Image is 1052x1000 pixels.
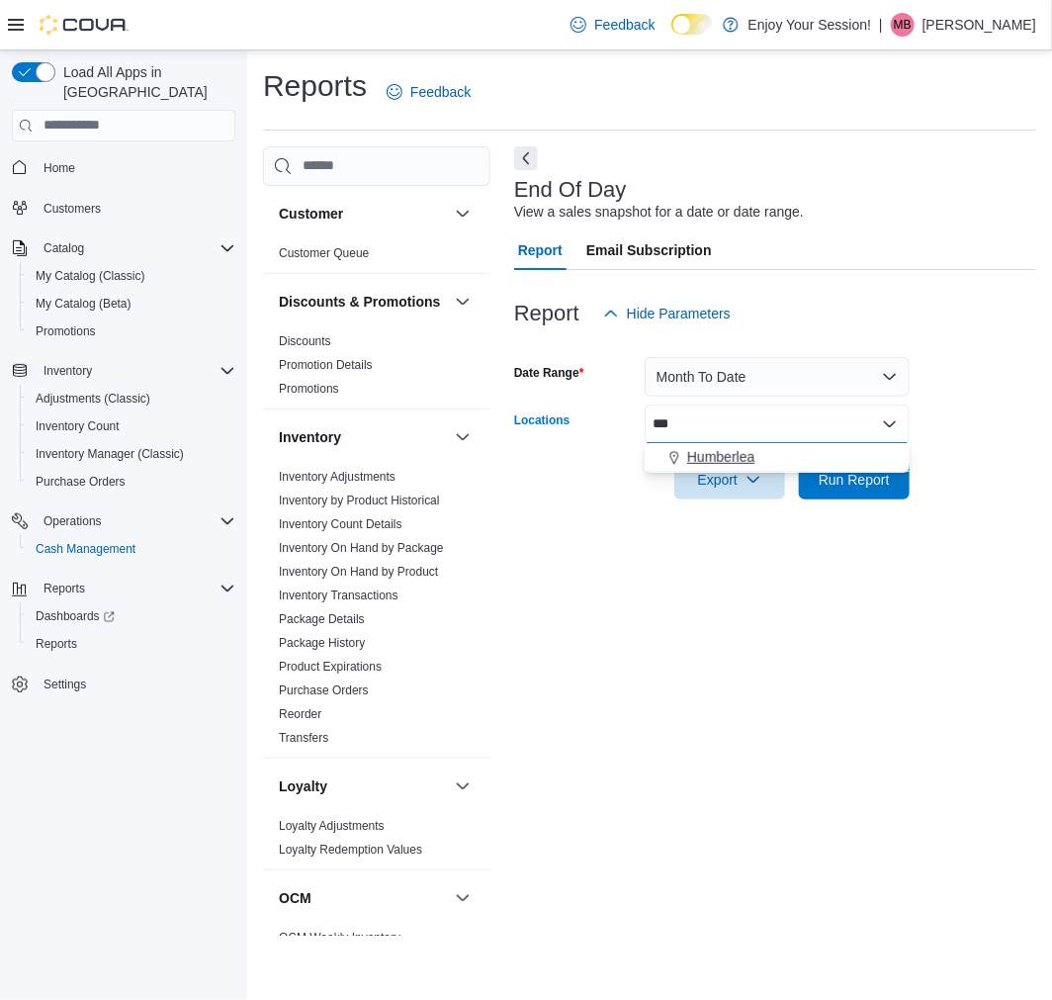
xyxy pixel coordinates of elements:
span: Inventory Count [28,414,235,438]
span: Inventory Adjustments [279,469,395,485]
h3: Loyalty [279,776,327,796]
span: Inventory Transactions [279,588,398,603]
nav: Complex example [12,145,235,751]
a: Home [36,156,83,180]
span: Load All Apps in [GEOGRAPHIC_DATA] [55,62,235,102]
span: Dashboards [36,608,115,624]
div: Inventory [263,465,490,758]
button: Catalog [4,234,243,262]
button: Discounts & Promotions [279,292,447,312]
a: Product Expirations [279,660,382,674]
span: Operations [36,509,235,533]
span: Cash Management [28,537,235,561]
a: Purchase Orders [279,683,369,697]
span: My Catalog (Beta) [28,292,235,316]
button: Settings [4,670,243,698]
span: Transfers [279,730,328,746]
span: Feedback [410,82,471,102]
span: Promotions [36,323,96,339]
span: Reports [36,577,235,600]
button: Adjustments (Classic) [20,385,243,412]
h3: OCM [279,888,311,908]
div: View a sales snapshot for a date or date range. [514,202,804,223]
span: Home [44,160,75,176]
a: Discounts [279,334,331,348]
span: Dashboards [28,604,235,628]
a: My Catalog (Beta) [28,292,139,316]
a: Cash Management [28,537,143,561]
p: | [879,13,883,37]
button: Close list of options [882,416,898,432]
span: Inventory Manager (Classic) [28,442,235,466]
button: Inventory Manager (Classic) [20,440,243,468]
button: Reports [36,577,93,600]
span: Inventory On Hand by Package [279,540,444,556]
span: Inventory [36,359,235,383]
span: Hide Parameters [627,304,731,323]
span: Reorder [279,706,321,722]
a: Purchase Orders [28,470,133,494]
a: Inventory Adjustments [279,470,395,484]
span: My Catalog (Classic) [36,268,145,284]
button: Inventory [451,425,475,449]
a: Customer Queue [279,246,369,260]
button: Hide Parameters [595,294,739,333]
button: Customer [279,204,447,224]
a: Loyalty Adjustments [279,819,385,833]
a: Promotions [279,382,339,396]
button: Inventory [36,359,100,383]
span: My Catalog (Beta) [36,296,131,312]
a: Inventory Manager (Classic) [28,442,192,466]
p: Enjoy Your Session! [748,13,872,37]
input: Dark Mode [671,14,713,35]
span: Package Details [279,611,365,627]
button: Customer [451,202,475,226]
a: Package History [279,636,365,650]
div: Discounts & Promotions [263,329,490,409]
span: Promotions [28,319,235,343]
span: Reports [28,632,235,656]
a: Feedback [379,72,479,112]
div: Choose from the following options [645,443,910,472]
label: Locations [514,412,570,428]
span: Purchase Orders [28,470,235,494]
a: Customers [36,197,109,221]
span: Inventory [44,363,92,379]
a: Reports [28,632,85,656]
a: Dashboards [20,602,243,630]
div: OCM [263,926,490,957]
button: Reports [20,630,243,658]
a: Feedback [563,5,662,45]
a: Transfers [279,731,328,745]
button: Reports [4,575,243,602]
a: Inventory Count Details [279,517,402,531]
button: Home [4,153,243,182]
span: Reports [44,581,85,596]
a: Inventory On Hand by Product [279,565,438,579]
a: Inventory Count [28,414,128,438]
div: Loyalty [263,814,490,869]
h3: Customer [279,204,343,224]
span: Package History [279,635,365,651]
span: Inventory Manager (Classic) [36,446,184,462]
span: OCM Weekly Inventory [279,930,400,946]
span: Dark Mode [671,35,672,36]
span: Promotion Details [279,357,373,373]
button: Cash Management [20,535,243,563]
button: Inventory [4,357,243,385]
button: Month To Date [645,357,910,397]
span: Customer Queue [279,245,369,261]
button: Inventory Count [20,412,243,440]
h3: Inventory [279,427,341,447]
span: Reports [36,636,77,652]
a: Promotion Details [279,358,373,372]
a: OCM Weekly Inventory [279,931,400,945]
span: Run Report [819,470,890,490]
a: Inventory by Product Historical [279,494,440,507]
button: OCM [451,886,475,910]
button: Purchase Orders [20,468,243,496]
span: Operations [44,513,102,529]
button: Export [674,460,785,500]
span: Settings [36,672,235,696]
span: Inventory Count Details [279,516,402,532]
